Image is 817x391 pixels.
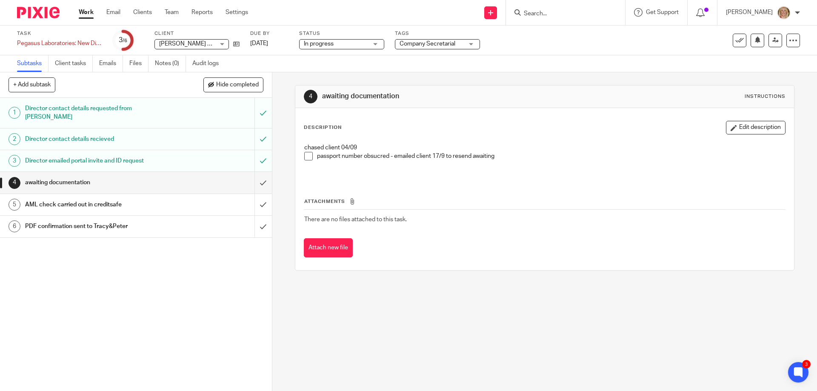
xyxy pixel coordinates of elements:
[25,102,172,124] h1: Director contact details requested from [PERSON_NAME]
[9,133,20,145] div: 2
[9,107,20,119] div: 1
[55,55,93,72] a: Client tasks
[802,360,811,368] div: 3
[159,41,227,47] span: [PERSON_NAME] Limited
[395,30,480,37] label: Tags
[17,39,102,48] div: Pegasus Laboratories: New Director Identity Verification
[299,30,384,37] label: Status
[155,55,186,72] a: Notes (0)
[9,177,20,189] div: 4
[777,6,791,20] img: JW%20photo.JPG
[106,8,120,17] a: Email
[17,30,102,37] label: Task
[304,143,785,152] p: chased client 04/09
[250,30,289,37] label: Due by
[304,238,353,257] button: Attach new file
[400,41,455,47] span: Company Secretarial
[250,40,268,46] span: [DATE]
[154,30,240,37] label: Client
[317,152,785,160] p: passport number obsucred - emailed client 17/9 to resend awaiting
[9,155,20,167] div: 3
[745,93,786,100] div: Instructions
[726,121,786,134] button: Edit description
[25,220,172,233] h1: PDF confirmation sent to Tracy&Peter
[79,8,94,17] a: Work
[9,199,20,211] div: 5
[322,92,563,101] h1: awaiting documentation
[304,217,407,223] span: There are no files attached to this task.
[191,8,213,17] a: Reports
[726,8,773,17] p: [PERSON_NAME]
[203,77,263,92] button: Hide completed
[133,8,152,17] a: Clients
[304,199,345,204] span: Attachments
[25,133,172,146] h1: Director contact details recieved
[25,176,172,189] h1: awaiting documentation
[304,90,317,103] div: 4
[129,55,149,72] a: Files
[192,55,225,72] a: Audit logs
[9,77,55,92] button: + Add subtask
[216,82,259,88] span: Hide completed
[119,35,127,45] div: 3
[123,38,127,43] small: /6
[9,220,20,232] div: 6
[304,41,334,47] span: In progress
[99,55,123,72] a: Emails
[165,8,179,17] a: Team
[17,55,49,72] a: Subtasks
[25,154,172,167] h1: Director emailed portal invite and ID request
[226,8,248,17] a: Settings
[17,7,60,18] img: Pixie
[523,10,600,18] input: Search
[304,124,342,131] p: Description
[25,198,172,211] h1: AML check carried out in creditsafe
[646,9,679,15] span: Get Support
